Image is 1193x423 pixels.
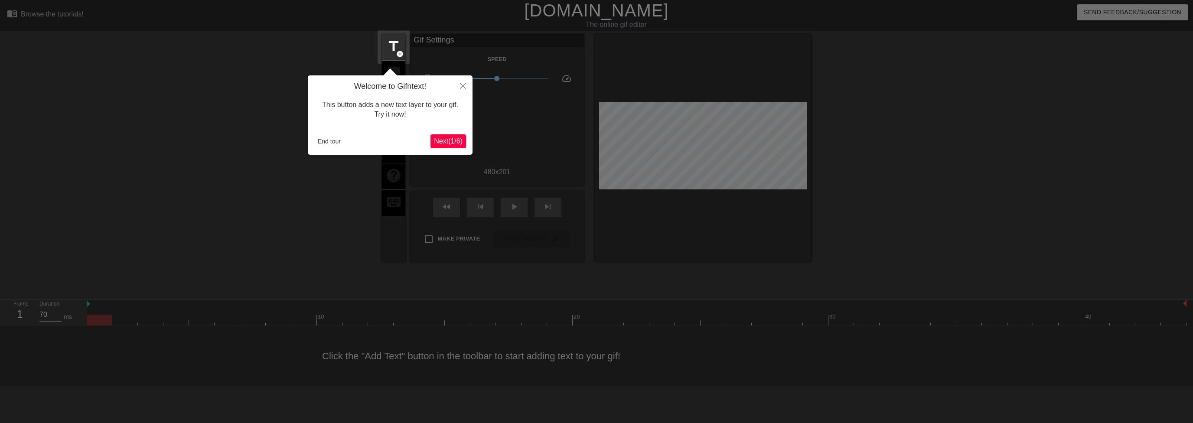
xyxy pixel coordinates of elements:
[314,135,344,148] button: End tour
[434,137,463,145] span: Next ( 1 / 6 )
[453,75,473,95] button: Close
[430,134,466,148] button: Next
[314,91,466,128] div: This button adds a new text layer to your gif. Try it now!
[314,82,466,91] h4: Welcome to Gifntext!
